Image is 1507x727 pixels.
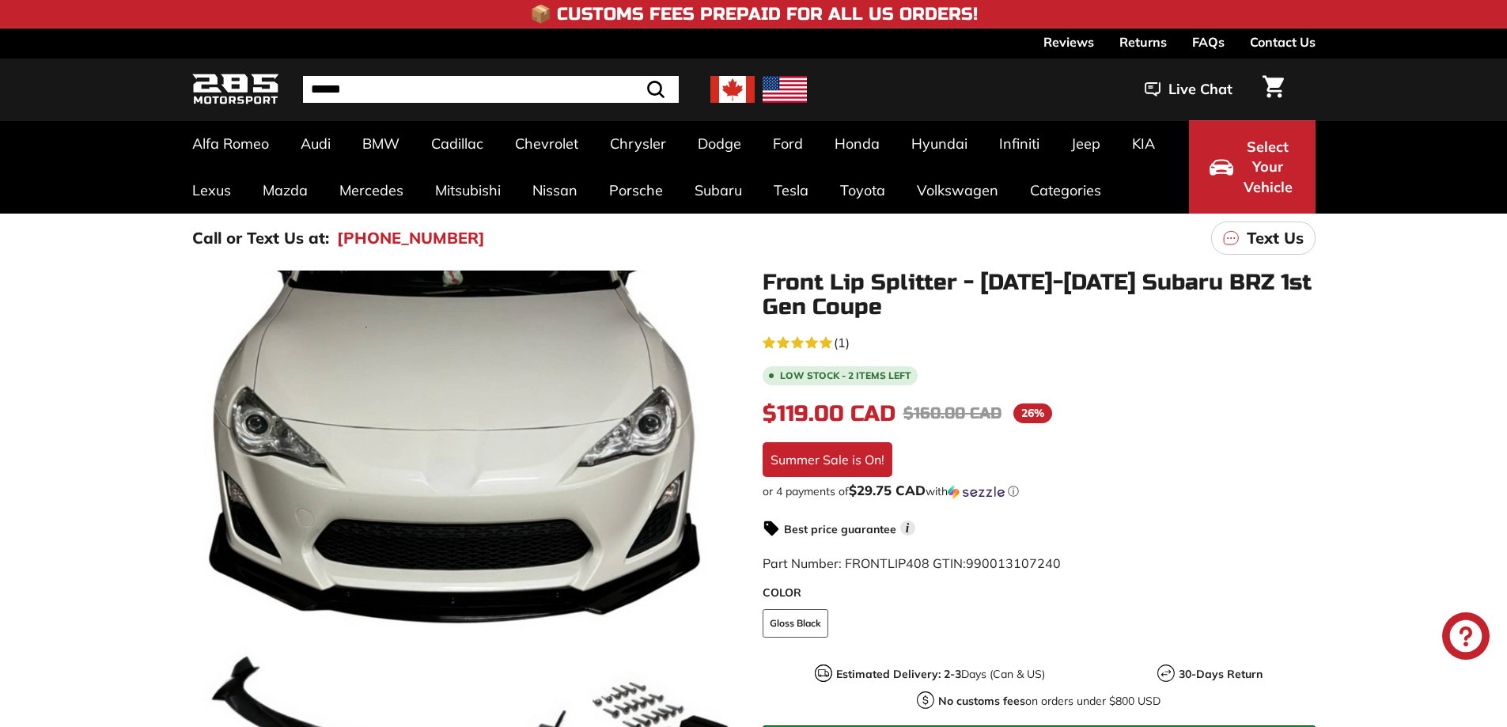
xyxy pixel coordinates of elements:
[1043,28,1094,55] a: Reviews
[819,120,895,167] a: Honda
[763,271,1316,320] h1: Front Lip Splitter - [DATE]-[DATE] Subaru BRZ 1st Gen Coupe
[337,226,485,250] a: [PHONE_NUMBER]
[903,403,1002,423] span: $160.00 CAD
[1014,167,1117,214] a: Categories
[757,120,819,167] a: Ford
[763,442,892,477] div: Summer Sale is On!
[824,167,901,214] a: Toyota
[1247,226,1304,250] p: Text Us
[763,555,1061,571] span: Part Number: FRONTLIP408 GTIN:
[895,120,983,167] a: Hyundai
[1250,28,1316,55] a: Contact Us
[1192,28,1225,55] a: FAQs
[285,120,346,167] a: Audi
[1253,62,1293,116] a: Cart
[594,120,682,167] a: Chrysler
[679,167,758,214] a: Subaru
[763,331,1316,352] a: 5.0 rating (1 votes)
[1211,222,1316,255] a: Text Us
[1013,403,1052,423] span: 26%
[1179,667,1263,681] strong: 30-Days Return
[593,167,679,214] a: Porsche
[900,521,915,536] span: i
[247,167,324,214] a: Mazda
[836,667,961,681] strong: Estimated Delivery: 2-3
[192,71,279,108] img: Logo_285_Motorsport_areodynamics_components
[758,167,824,214] a: Tesla
[849,482,926,498] span: $29.75 CAD
[948,485,1005,499] img: Sezzle
[324,167,419,214] a: Mercedes
[530,5,978,24] h4: 📦 Customs Fees Prepaid for All US Orders!
[1119,28,1167,55] a: Returns
[780,371,911,381] span: Low stock - 2 items left
[419,167,517,214] a: Mitsubishi
[836,666,1045,683] p: Days (Can & US)
[763,585,1316,601] label: COLOR
[1241,137,1295,198] span: Select Your Vehicle
[834,333,850,352] span: (1)
[1168,79,1232,100] span: Live Chat
[763,400,895,427] span: $119.00 CAD
[966,555,1061,571] span: 990013107240
[346,120,415,167] a: BMW
[499,120,594,167] a: Chevrolet
[938,694,1025,708] strong: No customs fees
[1055,120,1116,167] a: Jeep
[763,483,1316,499] div: or 4 payments of$29.75 CADwithSezzle Click to learn more about Sezzle
[1189,120,1316,214] button: Select Your Vehicle
[682,120,757,167] a: Dodge
[176,167,247,214] a: Lexus
[938,693,1161,710] p: on orders under $800 USD
[176,120,285,167] a: Alfa Romeo
[784,522,896,536] strong: Best price guarantee
[303,76,679,103] input: Search
[763,483,1316,499] div: or 4 payments of with
[983,120,1055,167] a: Infiniti
[415,120,499,167] a: Cadillac
[1437,612,1494,664] inbox-online-store-chat: Shopify online store chat
[192,226,329,250] p: Call or Text Us at:
[1116,120,1171,167] a: KIA
[517,167,593,214] a: Nissan
[1124,70,1253,109] button: Live Chat
[901,167,1014,214] a: Volkswagen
